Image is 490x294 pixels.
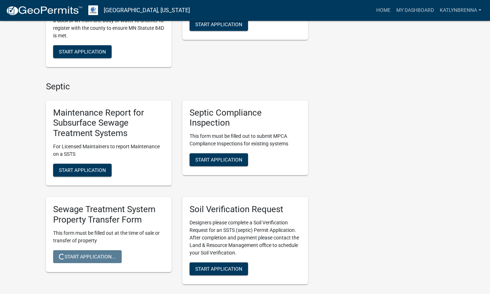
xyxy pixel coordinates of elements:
[59,48,106,54] span: Start Application
[53,250,122,263] button: Start Application...
[59,253,116,259] span: Start Application...
[190,153,248,166] button: Start Application
[373,4,393,17] a: Home
[195,266,242,271] span: Start Application
[53,164,112,177] button: Start Application
[46,81,308,92] h4: Septic
[53,108,164,139] h5: Maintenance Report for Subsurface Sewage Treatment Systems
[190,204,301,215] h5: Soil Verification Request
[59,167,106,173] span: Start Application
[195,157,242,163] span: Start Application
[190,18,248,31] button: Start Application
[88,5,98,15] img: Otter Tail County, Minnesota
[195,21,242,27] span: Start Application
[53,204,164,225] h5: Sewage Treatment System Property Transfer Form
[190,108,301,129] h5: Septic Compliance Inspection
[53,45,112,58] button: Start Application
[53,229,164,244] p: This form must be filled out at the time of sale or transfer of property
[437,4,484,17] a: katlynbrenna
[53,143,164,158] p: For Licensed Maintainers to report Maintenance on a SSTS
[190,219,301,257] p: Designers please complete a Soil Verification Request for an SSTS (septic) Permit Application. Af...
[190,132,301,148] p: This form must be filled out to submit MPCA Compliance Inspections for existing systems
[104,4,190,17] a: [GEOGRAPHIC_DATA], [US_STATE]
[190,262,248,275] button: Start Application
[393,4,437,17] a: My Dashboard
